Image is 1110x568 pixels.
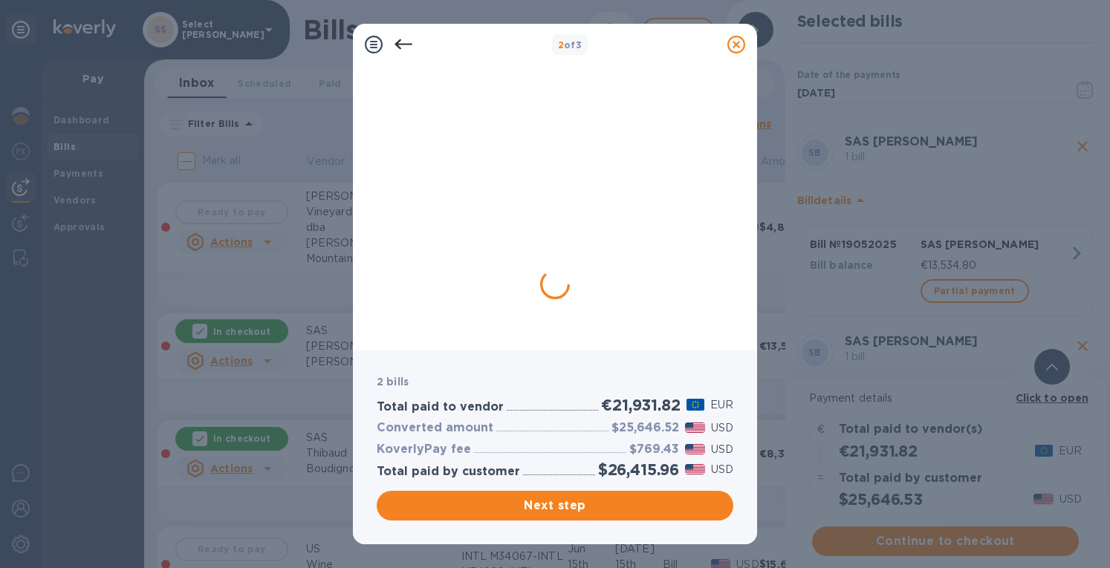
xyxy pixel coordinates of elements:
h2: $26,415.96 [598,460,679,479]
p: USD [711,442,733,457]
img: USD [685,422,705,433]
img: USD [685,444,705,454]
b: 2 bills [377,376,409,388]
h3: Total paid by customer [377,465,520,479]
h3: Total paid to vendor [377,400,504,414]
p: USD [711,462,733,477]
b: of 3 [558,39,582,50]
h3: KoverlyPay fee [377,443,471,457]
span: 2 [558,39,564,50]
h3: $25,646.52 [611,421,679,435]
p: EUR [710,397,733,413]
button: Next step [377,491,733,520]
img: USD [685,464,705,474]
h2: €21,931.82 [601,396,680,414]
span: Next step [389,497,721,515]
p: USD [711,420,733,436]
h3: Converted amount [377,421,493,435]
h3: $769.43 [629,443,679,457]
